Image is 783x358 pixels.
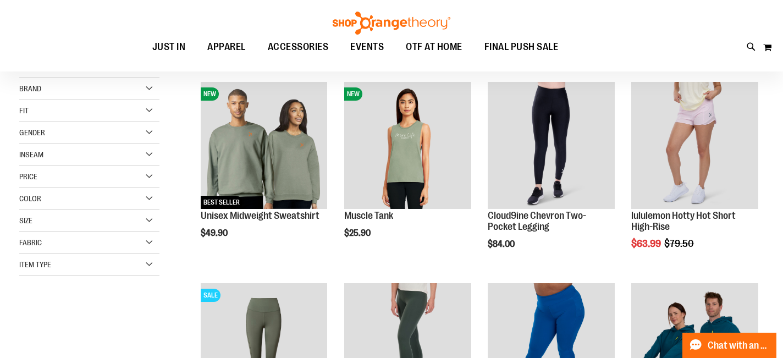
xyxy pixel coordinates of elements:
[344,87,362,101] span: NEW
[631,82,758,211] a: lululemon Hotty Hot Short High-Rise
[19,128,45,137] span: Gender
[339,35,395,60] a: EVENTS
[344,82,471,211] a: Muscle TankNEW
[708,340,770,351] span: Chat with an Expert
[201,228,229,238] span: $49.90
[395,35,473,60] a: OTF AT HOME
[207,35,246,59] span: APPAREL
[488,239,516,249] span: $84.00
[268,35,329,59] span: ACCESSORIES
[626,76,764,277] div: product
[196,35,257,59] a: APPAREL
[331,12,452,35] img: Shop Orangetheory
[406,35,462,59] span: OTF AT HOME
[484,35,559,59] span: FINAL PUSH SALE
[201,196,242,209] span: BEST SELLER
[19,172,37,181] span: Price
[339,76,477,266] div: product
[631,210,736,232] a: lululemon Hotty Hot Short High-Rise
[19,106,29,115] span: Fit
[344,82,471,209] img: Muscle Tank
[257,35,340,60] a: ACCESSORIES
[19,84,41,93] span: Brand
[201,210,319,221] a: Unisex Midweight Sweatshirt
[682,333,777,358] button: Chat with an Expert
[488,210,586,232] a: Cloud9ine Chevron Two-Pocket Legging
[19,260,51,269] span: Item Type
[631,238,663,249] span: $63.99
[19,150,43,159] span: Inseam
[19,238,42,247] span: Fabric
[488,82,615,209] img: Cloud9ine Chevron Two-Pocket Legging
[19,194,41,203] span: Color
[152,35,186,59] span: JUST IN
[482,76,620,277] div: product
[201,82,328,209] img: Unisex Midweight Sweatshirt
[195,76,333,266] div: product
[19,216,32,225] span: Size
[631,82,758,209] img: lululemon Hotty Hot Short High-Rise
[350,35,384,59] span: EVENTS
[344,210,393,221] a: Muscle Tank
[201,87,219,101] span: NEW
[141,35,197,60] a: JUST IN
[473,35,570,60] a: FINAL PUSH SALE
[488,82,615,211] a: Cloud9ine Chevron Two-Pocket Legging
[344,228,372,238] span: $25.90
[201,289,220,302] span: SALE
[664,238,696,249] span: $79.50
[201,82,328,211] a: Unisex Midweight SweatshirtNEWBEST SELLER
